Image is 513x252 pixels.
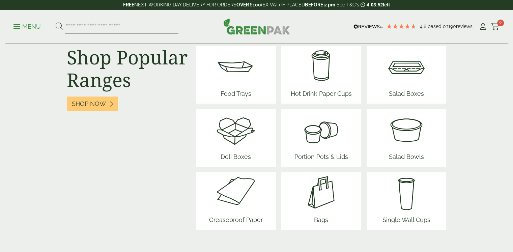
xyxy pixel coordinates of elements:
[216,46,256,86] img: Food_tray.svg
[288,86,354,104] span: Hot Drink Paper Cups
[292,109,351,167] a: Portion Pots & Lids
[386,46,427,104] a: Salad Boxes
[216,149,256,167] span: Deli Boxes
[491,22,500,32] a: 0
[305,2,335,7] strong: BEFORE 2 pm
[288,46,354,104] a: Hot Drink Paper Cups
[206,172,265,213] img: Greaseproof_paper.svg
[386,23,417,29] div: 4.79 Stars
[380,172,433,213] img: plain-soda-cup.svg
[206,213,265,230] span: Greaseproof Paper
[216,109,256,149] img: Deli_box.svg
[479,23,487,30] i: My Account
[13,23,41,29] a: Menu
[292,149,351,167] span: Portion Pots & Lids
[383,2,390,7] span: left
[420,24,428,29] span: 4.8
[123,2,134,7] strong: FREE
[497,20,504,26] span: 0
[448,24,456,29] span: 190
[386,46,427,86] img: Salad_box.svg
[72,100,106,108] span: Shop Now
[301,172,341,230] a: Bags
[386,109,427,167] a: Salad Bowls
[380,172,433,230] a: Single Wall Cups
[13,23,41,31] p: Menu
[386,86,427,104] span: Salad Boxes
[301,213,341,230] span: Bags
[456,24,473,29] span: reviews
[67,46,188,91] h2: Shop Popular Ranges
[386,149,427,167] span: Salad Bowls
[301,172,341,213] img: Paper_carriers.svg
[216,86,256,104] span: Food Trays
[216,109,256,167] a: Deli Boxes
[367,2,383,7] span: 4:03:52
[288,46,354,86] img: HotDrink_paperCup.svg
[337,2,359,7] a: See T&C's
[386,109,427,149] img: SoupNsalad_bowls.svg
[67,96,118,111] a: Shop Now
[428,24,448,29] span: Based on
[216,46,256,104] a: Food Trays
[491,23,500,30] i: Cart
[206,172,265,230] a: Greaseproof Paper
[353,24,383,29] img: REVIEWS.io
[236,2,261,7] strong: OVER £100
[380,213,433,230] span: Single Wall Cups
[223,18,290,34] img: GreenPak Supplies
[292,109,351,149] img: PortionPots.svg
